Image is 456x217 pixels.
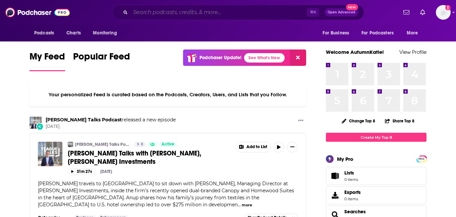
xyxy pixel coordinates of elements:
span: ... [238,202,241,208]
span: Logged in as AutumnKatie [436,5,451,20]
button: open menu [318,27,357,39]
a: Lists [326,167,426,185]
div: My Pro [337,156,353,162]
a: Active [159,142,177,147]
span: Podcasts [34,28,54,38]
span: Lists [344,170,354,176]
span: Popular Feed [73,51,130,66]
a: Exports [326,186,426,204]
span: Exports [344,189,361,195]
a: PRO [417,156,425,161]
button: open menu [357,27,403,39]
img: Podchaser - Follow, Share and Rate Podcasts [5,6,70,19]
button: open menu [30,27,63,39]
a: Popular Feed [73,51,130,71]
span: PRO [417,156,425,161]
img: Teague Talks with Anup Patel, Tara Investments [38,142,62,166]
button: Show More Button [295,117,306,125]
a: Teague Talks Podcast [46,117,122,123]
button: Show More Button [236,142,271,152]
span: More [407,28,418,38]
span: New [346,4,358,10]
a: View Profile [399,49,426,55]
h3: released a new episode [46,117,176,123]
a: Welcome AutumnKatie! [326,49,384,55]
button: open menu [88,27,125,39]
span: For Business [323,28,349,38]
img: Teague Talks Podcast [30,117,42,129]
div: Search podcasts, credits, & more... [112,5,364,20]
a: Charts [62,27,85,39]
span: 0 items [344,177,358,182]
button: 31m 27s [68,169,95,175]
span: Add to List [246,144,267,149]
svg: Add a profile image [445,5,451,10]
span: ⌘ K [307,8,319,17]
span: Charts [66,28,81,38]
a: My Feed [30,51,65,71]
a: Show notifications dropdown [401,7,412,18]
a: Show notifications dropdown [417,7,428,18]
span: 8 [141,141,143,148]
a: [PERSON_NAME] Talks with [PERSON_NAME], [PERSON_NAME] Investments [68,149,231,166]
img: User Profile [436,5,451,20]
a: See What's New [244,53,285,63]
button: Open AdvancedNew [325,8,358,16]
span: For Podcasters [361,28,394,38]
p: Podchaser Update! [199,55,241,61]
button: Change Top 8 [338,117,379,125]
span: [PERSON_NAME] travels to [GEOGRAPHIC_DATA] to sit down with [PERSON_NAME], Managing Director at [... [38,181,294,208]
span: My Feed [30,51,65,66]
button: Share Top 8 [385,114,415,127]
a: Searches [344,209,366,215]
span: Open Advanced [328,11,355,14]
span: Monitoring [93,28,117,38]
span: Exports [328,191,342,200]
span: Lists [344,170,358,176]
span: 0 items [344,197,361,201]
input: Search podcasts, credits, & more... [130,7,307,18]
button: Show More Button [287,142,298,152]
a: 8 [134,142,146,147]
button: Show profile menu [436,5,451,20]
span: [DATE] [46,124,176,129]
div: New Episode [36,123,44,130]
img: Teague Talks Podcast [68,142,73,147]
div: [DATE] [100,169,112,174]
a: Create My Top 8 [326,133,426,142]
button: more [242,202,252,208]
span: [PERSON_NAME] Talks with [PERSON_NAME], [PERSON_NAME] Investments [68,149,201,166]
span: Lists [328,171,342,181]
span: Active [162,141,174,148]
a: [PERSON_NAME] Talks Podcast [75,142,130,147]
button: open menu [402,27,426,39]
div: Your personalized Feed is curated based on the Podcasts, Creators, Users, and Lists that you Follow. [30,83,306,106]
